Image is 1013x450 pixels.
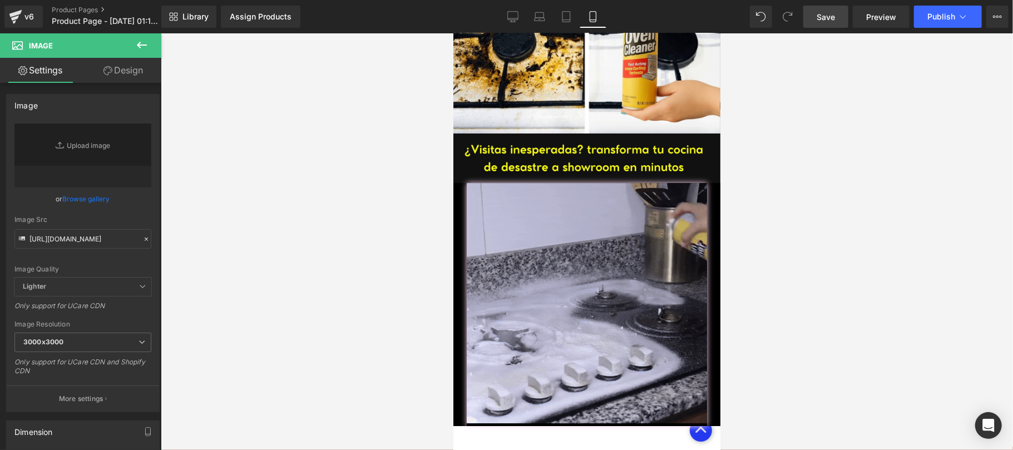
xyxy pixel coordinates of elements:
span: Library [182,12,209,22]
button: Undo [750,6,772,28]
a: Preview [853,6,910,28]
span: Save [817,11,835,23]
span: Preview [866,11,896,23]
div: Image Resolution [14,320,151,328]
button: More [986,6,1009,28]
p: More settings [59,394,103,404]
span: Product Page - [DATE] 01:11:39 [52,17,159,26]
input: Link [14,229,151,249]
div: Open Intercom Messenger [975,412,1002,439]
div: or [14,193,151,205]
span: Publish [927,12,955,21]
a: Tablet [553,6,580,28]
a: Mobile [580,6,606,28]
b: 3000x3000 [23,338,63,346]
div: Image Quality [14,265,151,273]
a: New Library [161,6,216,28]
div: Dimension [14,421,53,437]
button: Redo [777,6,799,28]
a: Browse gallery [63,189,110,209]
a: Design [83,58,164,83]
div: v6 [22,9,36,24]
div: Only support for UCare CDN and Shopify CDN [14,358,151,383]
div: Only support for UCare CDN [14,301,151,318]
div: Image Src [14,216,151,224]
span: Image [29,41,53,50]
button: Publish [914,6,982,28]
button: More settings [7,385,159,412]
div: Assign Products [230,12,291,21]
a: Laptop [526,6,553,28]
a: Product Pages [52,6,180,14]
a: Desktop [500,6,526,28]
div: Image [14,95,38,110]
a: v6 [4,6,43,28]
b: Lighter [23,282,46,290]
